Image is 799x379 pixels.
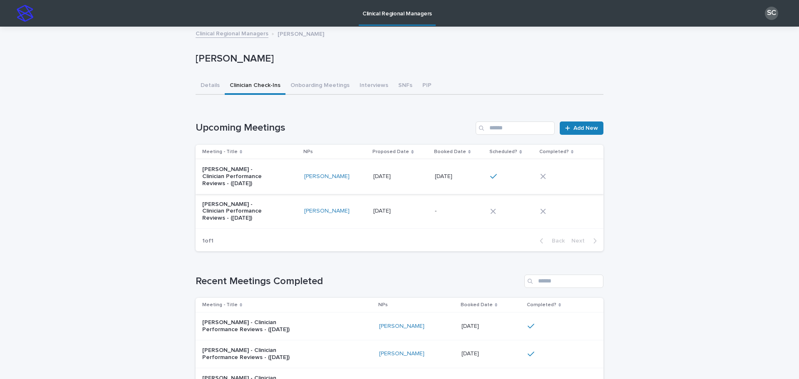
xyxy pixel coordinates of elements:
p: [PERSON_NAME] - Clinician Performance Reviews - ([DATE]) [202,201,272,222]
a: [PERSON_NAME] [304,208,350,215]
img: stacker-logo-s-only.png [17,5,33,22]
button: Next [568,237,603,245]
h1: Upcoming Meetings [196,122,472,134]
p: [DATE] [373,171,392,180]
span: Add New [573,125,598,131]
p: [PERSON_NAME] - Clinician Performance Reviews - ([DATE]) [202,347,306,361]
p: [DATE] [462,349,481,357]
button: SNFs [393,77,417,95]
p: [PERSON_NAME] - Clinician Performance Reviews - ([DATE]) [202,319,306,333]
input: Search [524,275,603,288]
h1: Recent Meetings Completed [196,275,521,287]
tr: [PERSON_NAME] - Clinician Performance Reviews - ([DATE])[PERSON_NAME] [DATE][DATE] [DATE][DATE] [196,159,603,194]
p: Scheduled? [489,147,517,156]
p: - [435,206,438,215]
button: Interviews [355,77,393,95]
p: [PERSON_NAME] [196,53,600,65]
div: SC [765,7,778,20]
p: Completed? [539,147,569,156]
span: Next [571,238,590,244]
p: [PERSON_NAME] - Clinician Performance Reviews - ([DATE]) [202,166,272,187]
p: 1 of 1 [196,231,220,251]
a: [PERSON_NAME] [379,350,424,357]
tr: [PERSON_NAME] - Clinician Performance Reviews - ([DATE])[PERSON_NAME] [DATE][DATE] [196,312,603,340]
p: [DATE] [462,321,481,330]
button: Details [196,77,225,95]
p: Proposed Date [372,147,409,156]
p: Booked Date [461,300,493,310]
p: Booked Date [434,147,466,156]
a: Clinical Regional Managers [196,28,268,38]
p: [DATE] [435,171,454,180]
p: NPs [303,147,313,156]
p: NPs [378,300,388,310]
p: Meeting - Title [202,147,238,156]
p: Meeting - Title [202,300,238,310]
a: Add New [560,121,603,135]
p: [PERSON_NAME] [278,29,324,38]
tr: [PERSON_NAME] - Clinician Performance Reviews - ([DATE])[PERSON_NAME] [DATE][DATE] -- [196,194,603,228]
tr: [PERSON_NAME] - Clinician Performance Reviews - ([DATE])[PERSON_NAME] [DATE][DATE] [196,340,603,368]
p: Completed? [527,300,556,310]
button: PIP [417,77,437,95]
input: Search [476,121,555,135]
button: Onboarding Meetings [285,77,355,95]
button: Back [533,237,568,245]
a: [PERSON_NAME] [379,323,424,330]
button: Clinician Check-Ins [225,77,285,95]
p: [DATE] [373,206,392,215]
span: Back [547,238,565,244]
a: [PERSON_NAME] [304,173,350,180]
